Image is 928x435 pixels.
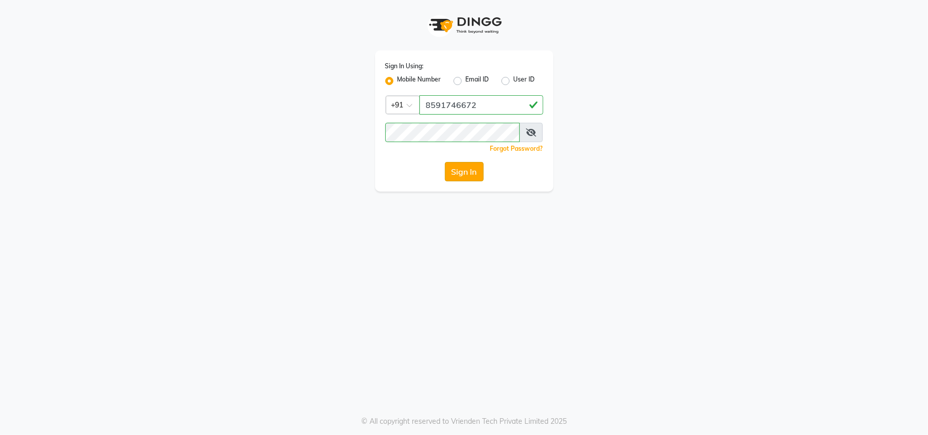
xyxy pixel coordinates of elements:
input: Username [419,95,543,115]
input: Username [385,123,520,142]
img: logo1.svg [423,10,505,40]
label: Sign In Using: [385,62,424,71]
button: Sign In [445,162,484,181]
label: Mobile Number [397,75,441,87]
label: Email ID [466,75,489,87]
a: Forgot Password? [490,145,543,152]
label: User ID [514,75,535,87]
